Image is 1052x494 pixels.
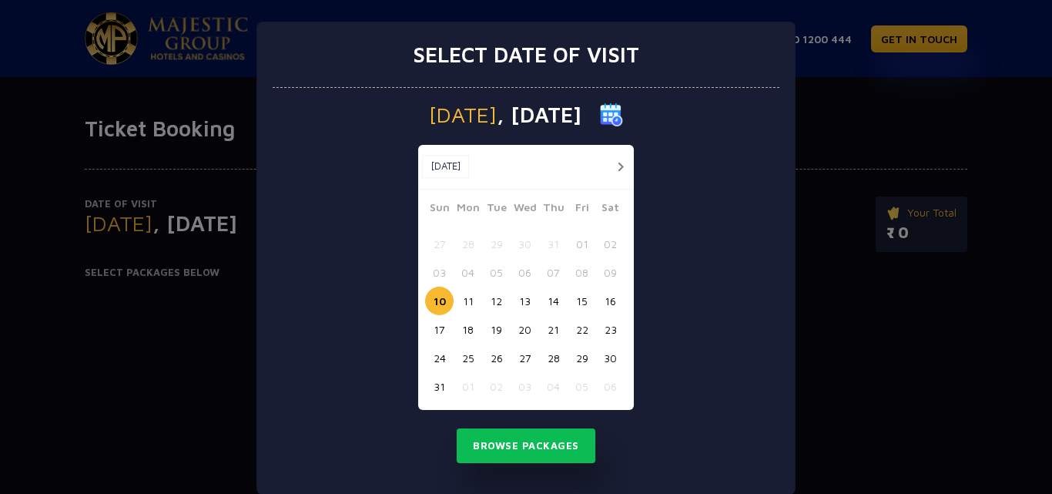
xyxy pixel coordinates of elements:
span: [DATE] [429,104,497,126]
h3: Select date of visit [413,42,639,68]
button: 29 [482,230,511,258]
button: 14 [539,287,568,315]
button: 10 [425,287,454,315]
button: 27 [511,344,539,372]
button: 09 [596,258,625,287]
button: 05 [568,372,596,401]
button: 23 [596,315,625,344]
button: 22 [568,315,596,344]
button: Browse Packages [457,428,595,464]
button: 01 [568,230,596,258]
button: 06 [511,258,539,287]
button: 28 [454,230,482,258]
button: 15 [568,287,596,315]
button: 13 [511,287,539,315]
button: 24 [425,344,454,372]
button: 29 [568,344,596,372]
span: , [DATE] [497,104,581,126]
button: 03 [425,258,454,287]
button: 12 [482,287,511,315]
button: 05 [482,258,511,287]
button: 20 [511,315,539,344]
span: Sun [425,199,454,220]
button: 19 [482,315,511,344]
button: 06 [596,372,625,401]
button: 02 [482,372,511,401]
span: Wed [511,199,539,220]
button: 30 [596,344,625,372]
button: 31 [425,372,454,401]
button: 11 [454,287,482,315]
span: Thu [539,199,568,220]
button: 07 [539,258,568,287]
button: 03 [511,372,539,401]
button: 27 [425,230,454,258]
span: Fri [568,199,596,220]
button: 30 [511,230,539,258]
img: calender icon [600,103,623,126]
button: 28 [539,344,568,372]
button: 16 [596,287,625,315]
button: [DATE] [422,155,469,178]
span: Tue [482,199,511,220]
button: 17 [425,315,454,344]
button: 25 [454,344,482,372]
button: 04 [454,258,482,287]
button: 02 [596,230,625,258]
span: Sat [596,199,625,220]
button: 18 [454,315,482,344]
button: 04 [539,372,568,401]
button: 26 [482,344,511,372]
button: 01 [454,372,482,401]
span: Mon [454,199,482,220]
button: 21 [539,315,568,344]
button: 08 [568,258,596,287]
button: 31 [539,230,568,258]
